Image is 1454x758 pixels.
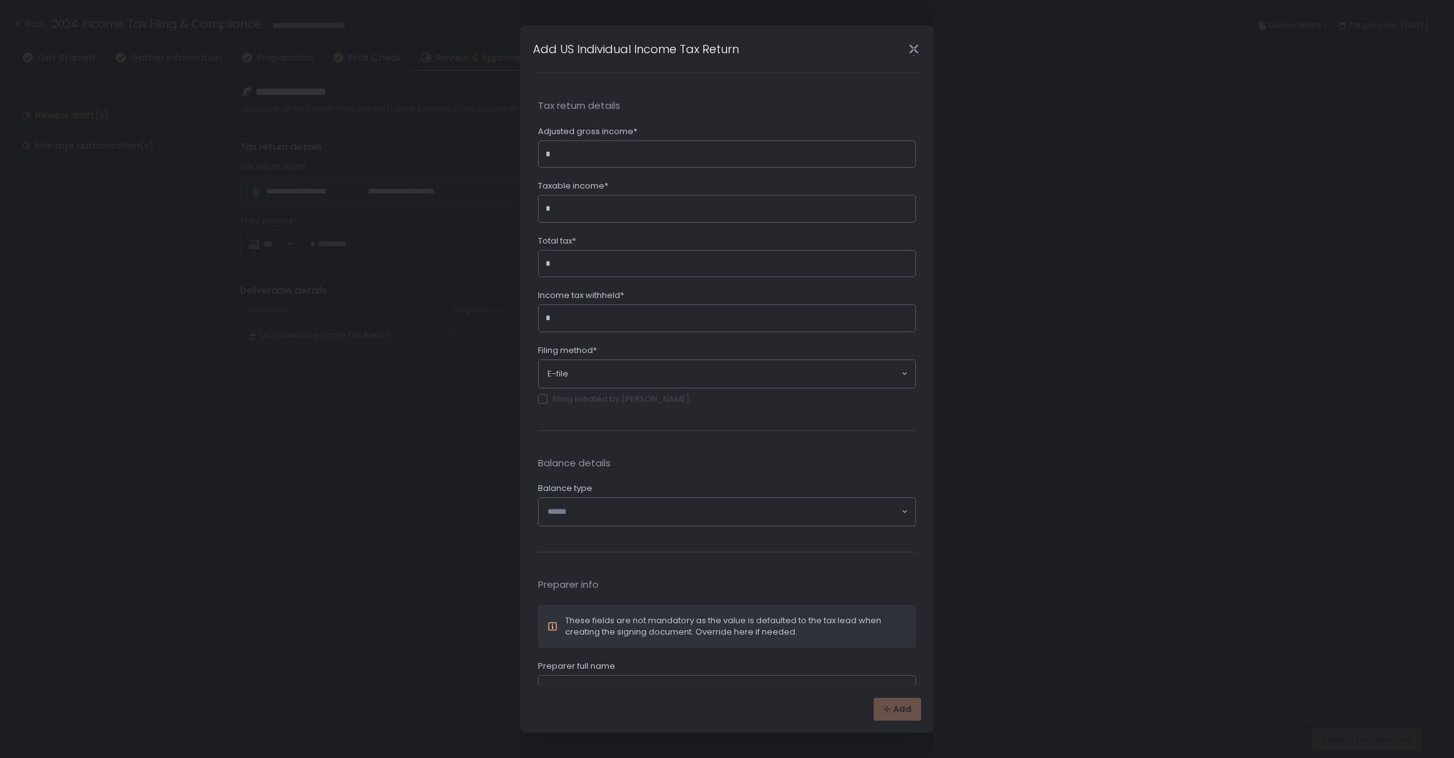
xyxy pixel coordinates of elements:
[538,99,916,113] span: Tax return details
[539,360,915,388] div: Search for option
[547,368,568,380] span: E-file
[565,615,907,638] div: These fields are not mandatory as the value is defaulted to the tax lead when creating the signin...
[538,578,916,592] span: Preparer info
[893,42,934,56] div: Close
[538,235,576,247] span: Total tax*
[539,498,915,526] div: Search for option
[538,290,624,301] span: Income tax withheld*
[538,180,608,192] span: Taxable income*
[538,483,592,494] span: Balance type
[538,456,916,471] span: Balance details
[538,661,615,672] span: Preparer full name
[538,126,637,137] span: Adjusted gross income*
[538,345,597,356] span: Filing method*
[533,40,739,58] h1: Add US Individual Income Tax Return
[547,506,900,518] input: Search for option
[568,368,900,380] input: Search for option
